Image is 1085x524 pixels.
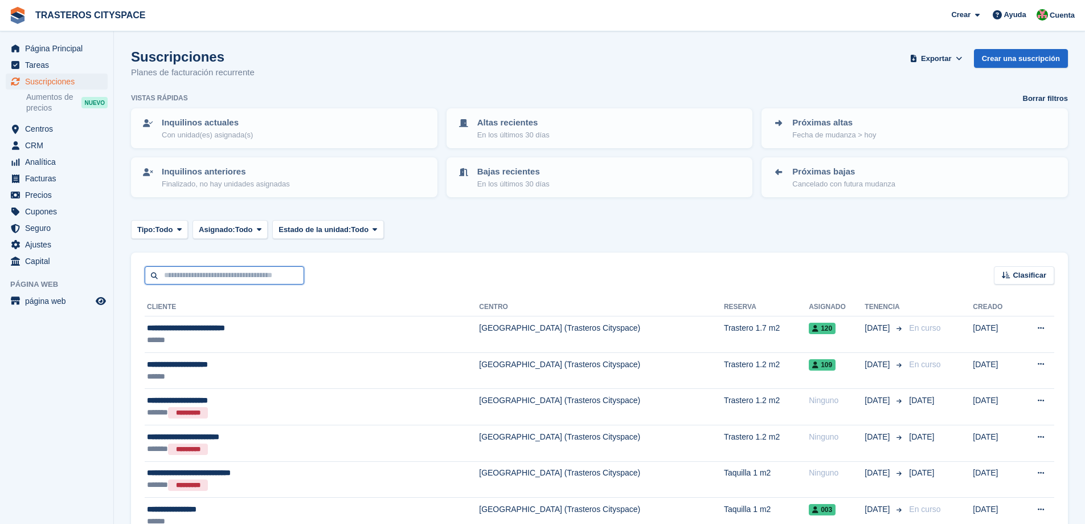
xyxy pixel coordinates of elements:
td: [GEOGRAPHIC_DATA] (Trasteros Cityspace) [479,352,724,389]
td: Taquilla 1 m2 [724,461,809,498]
span: [DATE] [865,395,892,407]
p: Altas recientes [477,116,550,129]
a: menu [6,170,108,186]
a: menu [6,121,108,137]
td: [GEOGRAPHIC_DATA] (Trasteros Cityspace) [479,461,724,498]
a: Aumentos de precios NUEVO [26,91,108,114]
td: [GEOGRAPHIC_DATA] (Trasteros Cityspace) [479,425,724,461]
td: Trastero 1.7 m2 [724,316,809,353]
span: Todo [351,224,369,235]
span: 120 [809,323,836,334]
a: menu [6,204,108,220]
span: página web [25,293,93,309]
a: Inquilinos actuales Con unidad(es) asignada(s) [132,109,436,147]
a: menu [6,154,108,170]
p: Con unidad(es) asignada(s) [162,129,253,141]
a: menu [6,220,108,236]
a: Bajas recientes En los últimos 30 días [448,159,752,196]
p: En los últimos 30 días [477,129,550,141]
td: [DATE] [973,316,1018,353]
h1: Suscripciones [131,49,255,64]
span: Analítica [25,154,93,170]
p: Planes de facturación recurrente [131,66,255,79]
span: [DATE] [865,322,892,334]
button: Asignado: Todo [193,220,268,239]
span: Todo [155,224,173,235]
button: Tipo: Todo [131,220,188,239]
th: Centro [479,298,724,316]
span: Cuenta [1050,10,1075,21]
a: menu [6,187,108,203]
a: TRASTEROS CITYSPACE [31,6,150,25]
span: Estado de la unidad: [279,224,351,235]
p: Inquilinos anteriores [162,165,290,178]
h6: Vistas rápidas [131,93,188,103]
span: [DATE] [909,468,934,477]
th: Asignado [809,298,865,316]
td: [GEOGRAPHIC_DATA] (Trasteros Cityspace) [479,316,724,353]
span: Todo [235,224,253,235]
span: Suscripciones [25,74,93,90]
span: CRM [25,137,93,153]
p: Fecha de mudanza > hoy [792,129,876,141]
td: [GEOGRAPHIC_DATA] (Trasteros Cityspace) [479,389,724,425]
p: Próximas altas [792,116,876,129]
p: En los últimos 30 días [477,178,550,190]
a: menu [6,237,108,253]
span: Crear [951,9,971,21]
a: Borrar filtros [1023,93,1068,104]
td: [DATE] [973,352,1018,389]
span: Página web [10,279,113,290]
th: Creado [973,298,1018,316]
p: Cancelado con futura mudanza [792,178,895,190]
td: [DATE] [973,425,1018,461]
span: Página Principal [25,40,93,56]
a: menú [6,293,108,309]
span: 003 [809,504,836,515]
span: Exportar [921,53,951,64]
td: [DATE] [973,461,1018,498]
button: Estado de la unidad: Todo [272,220,384,239]
a: Vista previa de la tienda [94,294,108,308]
span: Asignado: [199,224,235,235]
img: CitySpace [1037,9,1048,21]
div: Ninguno [809,467,865,479]
img: stora-icon-8386f47178a22dfd0bd8f6a31ec36ba5ce8667c1dd55bd0f319d3a0aa187defe.svg [9,7,26,24]
span: Centros [25,121,93,137]
span: Tareas [25,57,93,73]
span: Ajustes [25,237,93,253]
div: Ninguno [809,431,865,443]
td: [DATE] [973,389,1018,425]
a: Próximas altas Fecha de mudanza > hoy [763,109,1067,147]
span: Tipo: [137,224,155,235]
a: Crear una suscripción [974,49,1068,68]
span: [DATE] [865,431,892,443]
div: Ninguno [809,395,865,407]
span: Clasificar [1013,270,1046,281]
span: En curso [909,360,940,369]
span: [DATE] [909,396,934,405]
span: 109 [809,359,836,371]
span: Precios [25,187,93,203]
a: menu [6,40,108,56]
span: [DATE] [865,503,892,515]
p: Bajas recientes [477,165,550,178]
a: menu [6,74,108,90]
span: Seguro [25,220,93,236]
a: Próximas bajas Cancelado con futura mudanza [763,159,1067,196]
a: Inquilinos anteriores Finalizado, no hay unidades asignadas [132,159,436,196]
th: Reserva [724,298,809,316]
span: En curso [909,323,940,332]
p: Inquilinos actuales [162,116,253,129]
span: [DATE] [909,432,934,441]
span: [DATE] [865,359,892,371]
span: Facturas [25,170,93,186]
span: Cupones [25,204,93,220]
a: menu [6,253,108,269]
th: Cliente [145,298,479,316]
button: Exportar [908,49,965,68]
p: Próximas bajas [792,165,895,178]
span: [DATE] [865,467,892,479]
a: Altas recientes En los últimos 30 días [448,109,752,147]
div: NUEVO [81,97,108,108]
